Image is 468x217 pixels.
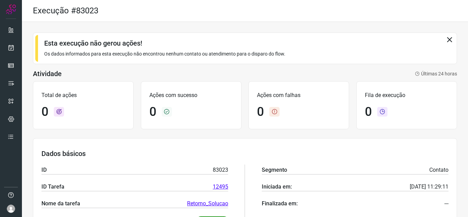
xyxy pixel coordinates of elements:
p: Nome da tarefa [41,200,80,208]
h3: Dados básicos [41,149,448,158]
p: Ações com falhas [257,91,341,99]
p: 83023 [213,166,228,174]
a: Retorno_Solucao [187,200,228,208]
p: Total de ações [41,91,125,99]
p: Últimas 24 horas [415,70,457,77]
p: ID [41,166,47,174]
h3: Esta execução não gerou ações! [44,39,446,47]
p: Contato [429,166,448,174]
h3: Atividade [33,70,62,78]
h1: 0 [149,105,156,119]
p: ID Tarefa [41,183,64,191]
p: [DATE] 11:29:11 [410,183,448,191]
p: Os dados informados para esta execução não encontrou nenhum contato ou atendimento para o disparo... [44,50,446,58]
h1: 0 [365,105,372,119]
h2: Execução #83023 [33,6,98,16]
p: Segmento [262,166,287,174]
img: Logo [6,4,16,14]
p: --- [444,200,448,208]
p: Iniciada em: [262,183,292,191]
p: Ações com sucesso [149,91,233,99]
h1: 0 [41,105,48,119]
a: 12495 [213,183,228,191]
img: avatar-user-boy.jpg [7,205,15,213]
p: Fila de execução [365,91,448,99]
p: Finalizada em: [262,200,298,208]
h1: 0 [257,105,264,119]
